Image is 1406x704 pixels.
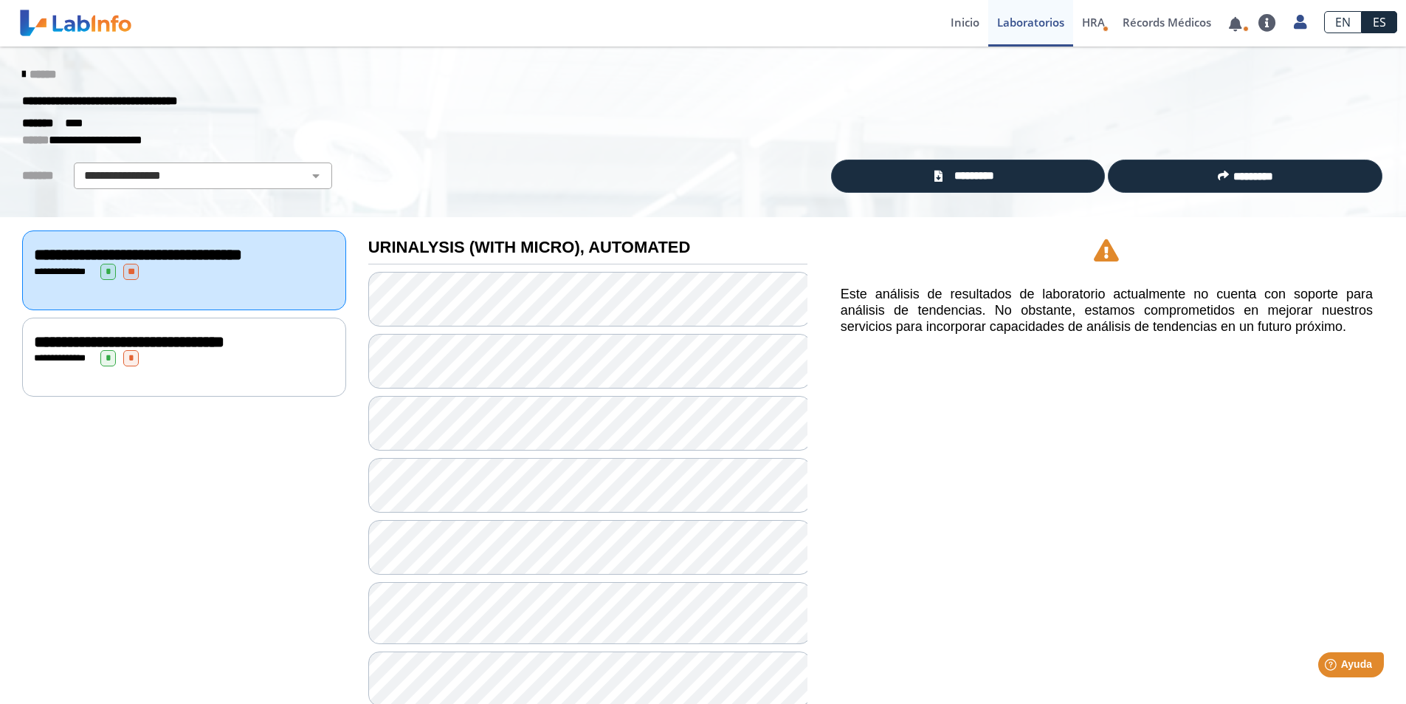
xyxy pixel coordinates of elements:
[368,238,691,256] b: URINALYSIS (WITH MICRO), AUTOMATED
[841,287,1373,335] h5: Este análisis de resultados de laboratorio actualmente no cuenta con soporte para análisis de ten...
[1275,646,1390,688] iframe: Help widget launcher
[1082,15,1105,30] span: HRA
[1324,11,1362,33] a: EN
[1362,11,1397,33] a: ES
